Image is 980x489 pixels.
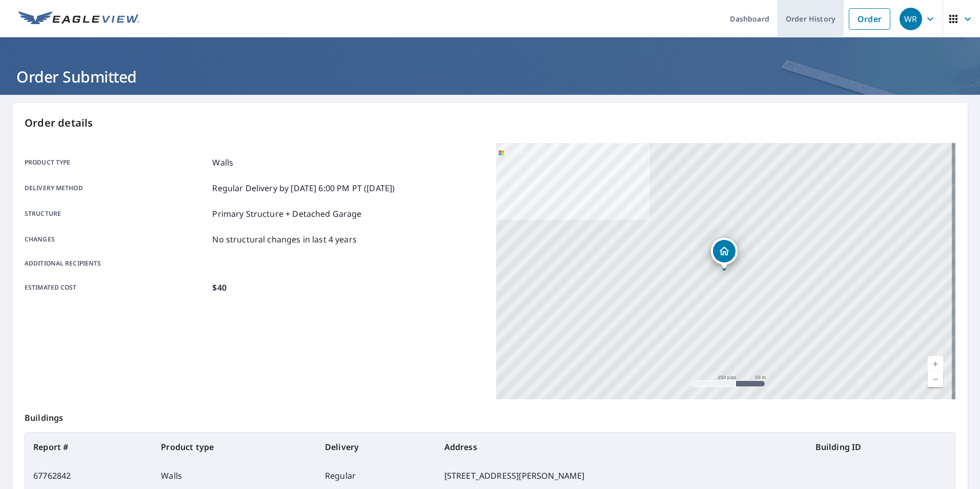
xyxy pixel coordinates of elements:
div: WR [900,8,922,30]
p: Additional recipients [25,259,208,268]
p: Delivery method [25,182,208,194]
div: Dropped pin, building 1, Residential property, 45 Elmer St Hartford, CT 06120 [711,238,738,270]
p: Primary Structure + Detached Garage [212,208,361,220]
a: Nivel actual 17, ampliar [928,356,943,372]
p: Estimated cost [25,281,208,294]
th: Address [436,433,807,461]
a: Nivel actual 17, alejar [928,372,943,387]
p: $40 [212,281,226,294]
a: Order [849,8,890,30]
img: EV Logo [18,11,139,27]
p: Order details [25,115,955,131]
th: Delivery [317,433,436,461]
p: Product type [25,156,208,169]
h1: Order Submitted [12,66,968,87]
th: Building ID [807,433,955,461]
p: Structure [25,208,208,220]
p: Buildings [25,399,955,432]
p: No structural changes in last 4 years [212,233,357,246]
th: Product type [153,433,317,461]
p: Changes [25,233,208,246]
p: Walls [212,156,233,169]
p: Regular Delivery by [DATE] 6:00 PM PT ([DATE]) [212,182,395,194]
th: Report # [25,433,153,461]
